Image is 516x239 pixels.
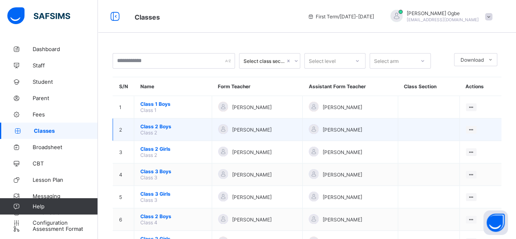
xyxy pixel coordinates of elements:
[113,163,134,186] td: 4
[113,118,134,141] td: 2
[140,123,206,130] span: Class 2 Boys
[232,104,272,110] span: [PERSON_NAME]
[303,77,398,96] th: Assistant Form Teacher
[33,78,98,85] span: Student
[33,203,97,210] span: Help
[140,130,157,136] span: Class 2
[7,7,70,25] img: safsims
[140,146,206,152] span: Class 2 Girls
[212,77,302,96] th: Form Teacher
[140,101,206,107] span: Class 1 Boys
[33,111,98,118] span: Fees
[323,172,362,178] span: [PERSON_NAME]
[113,186,134,208] td: 5
[113,141,134,163] td: 3
[33,95,98,101] span: Parent
[134,77,212,96] th: Name
[407,17,479,22] span: [EMAIL_ADDRESS][DOMAIN_NAME]
[33,144,98,150] span: Broadsheet
[382,10,496,23] div: CedricOgbe
[308,13,374,20] span: session/term information
[323,127,362,133] span: [PERSON_NAME]
[323,149,362,155] span: [PERSON_NAME]
[232,172,272,178] span: [PERSON_NAME]
[244,58,285,64] div: Select class section
[407,10,479,16] span: [PERSON_NAME] Ogbe
[140,213,206,219] span: Class 2 Boys
[135,13,160,21] span: Classes
[309,53,336,69] div: Select level
[232,194,272,200] span: [PERSON_NAME]
[140,174,157,181] span: Class 3
[461,57,484,63] span: Download
[459,77,501,96] th: Actions
[323,104,362,110] span: [PERSON_NAME]
[232,149,272,155] span: [PERSON_NAME]
[232,217,272,223] span: [PERSON_NAME]
[113,96,134,118] td: 1
[398,77,459,96] th: Class Section
[33,160,98,167] span: CBT
[374,53,399,69] div: Select arm
[323,194,362,200] span: [PERSON_NAME]
[113,77,134,96] th: S/N
[33,46,98,52] span: Dashboard
[232,127,272,133] span: [PERSON_NAME]
[323,217,362,223] span: [PERSON_NAME]
[33,62,98,69] span: Staff
[34,127,98,134] span: Classes
[483,210,508,235] button: Open asap
[140,168,206,174] span: Class 3 Boys
[113,208,134,231] td: 6
[140,107,157,113] span: Class 1
[140,191,206,197] span: Class 3 Girls
[140,219,157,226] span: Class 4
[33,193,98,199] span: Messaging
[33,219,97,226] span: Configuration
[140,197,157,203] span: Class 3
[33,176,98,183] span: Lesson Plan
[140,152,157,158] span: Class 2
